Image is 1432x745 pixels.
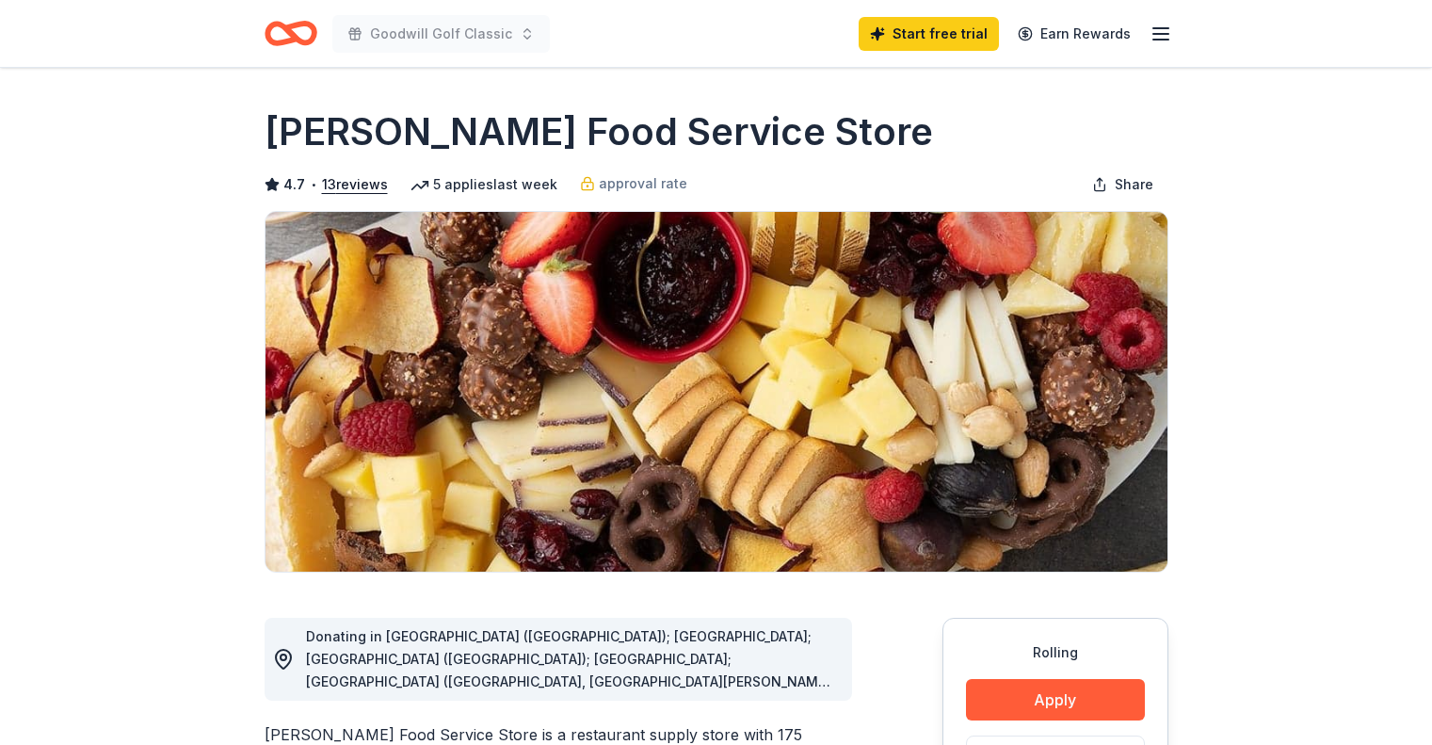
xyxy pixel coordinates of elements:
[1115,173,1153,196] span: Share
[966,641,1145,664] div: Rolling
[859,17,999,51] a: Start free trial
[310,177,316,192] span: •
[370,23,512,45] span: Goodwill Golf Classic
[322,173,388,196] button: 13reviews
[599,172,687,195] span: approval rate
[580,172,687,195] a: approval rate
[966,679,1145,721] button: Apply
[265,105,933,158] h1: [PERSON_NAME] Food Service Store
[283,173,305,196] span: 4.7
[265,11,317,56] a: Home
[1006,17,1142,51] a: Earn Rewards
[265,212,1167,572] img: Image for Gordon Food Service Store
[410,173,557,196] div: 5 applies last week
[332,15,550,53] button: Goodwill Golf Classic
[1077,166,1168,203] button: Share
